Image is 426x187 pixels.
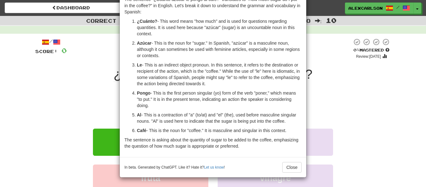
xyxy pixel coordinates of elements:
p: - This is an indirect object pronoun. In this sentence, it refers to the destination or recipient... [137,62,302,87]
p: - This is the noun for "coffee." It is masculine and singular in this context. [137,127,302,134]
p: The sentence is asking about the quantity of sugar to be added to the coffee, emphasizing the que... [124,137,302,149]
strong: Azúcar [137,41,152,46]
p: - This word means "how much" and is used for questions regarding quantities. It is used here beca... [137,18,302,37]
small: In beta. Generated by ChatGPT. Like it? Hate it? ! [124,165,225,170]
p: - This is the first person singular (yo) form of the verb "poner," which means "to put." It is in... [137,90,302,109]
strong: Le [137,62,142,67]
strong: Pongo [137,91,151,96]
p: - This is a contraction of "a" (to/at) and "el" (the), used before masculine singular nouns. "Al"... [137,112,302,124]
button: Close [282,162,302,173]
p: - This is the noun for "sugar." In Spanish, "azúcar" is a masculine noun, although it can sometim... [137,40,302,59]
strong: Al [137,112,141,117]
a: Let us know [204,165,224,170]
strong: Café [137,128,146,133]
strong: ¿Cuánto? [137,19,157,24]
